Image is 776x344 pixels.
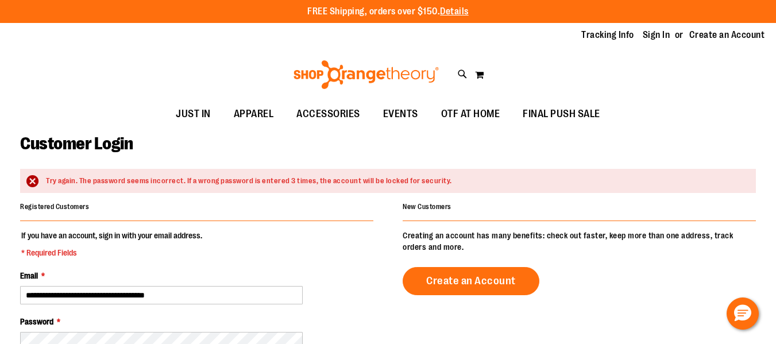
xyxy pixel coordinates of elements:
div: Try again. The password seems incorrect. If a wrong password is entered 3 times, the account will... [46,176,744,187]
span: ACCESSORIES [296,101,360,127]
a: Create an Account [689,29,765,41]
a: JUST IN [164,101,222,127]
strong: New Customers [403,203,451,211]
span: Create an Account [426,275,516,287]
button: Hello, have a question? Let’s chat. [727,297,759,330]
span: FINAL PUSH SALE [523,101,600,127]
a: EVENTS [372,101,430,127]
a: Tracking Info [581,29,634,41]
strong: Registered Customers [20,203,89,211]
img: Shop Orangetheory [292,60,441,89]
a: Create an Account [403,267,539,295]
a: APPAREL [222,101,285,127]
legend: If you have an account, sign in with your email address. [20,230,203,258]
a: FINAL PUSH SALE [511,101,612,127]
p: FREE Shipping, orders over $150. [307,5,469,18]
span: OTF AT HOME [441,101,500,127]
p: Creating an account has many benefits: check out faster, keep more than one address, track orders... [403,230,756,253]
a: ACCESSORIES [285,101,372,127]
a: Sign In [643,29,670,41]
span: * Required Fields [21,247,202,258]
span: Customer Login [20,134,133,153]
span: JUST IN [176,101,211,127]
span: Email [20,271,38,280]
a: Details [440,6,469,17]
span: Password [20,317,53,326]
span: APPAREL [234,101,274,127]
span: EVENTS [383,101,418,127]
a: OTF AT HOME [430,101,512,127]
